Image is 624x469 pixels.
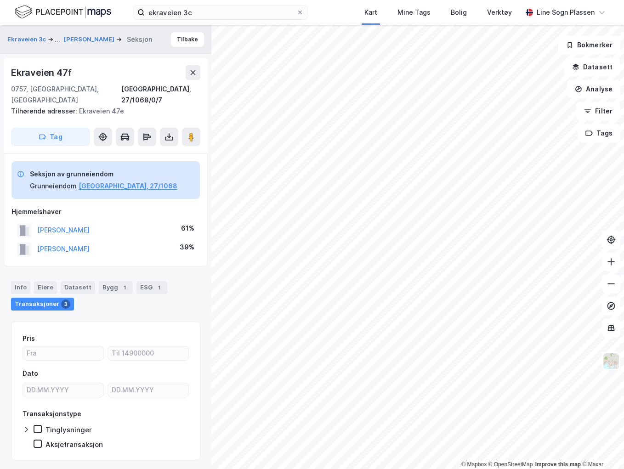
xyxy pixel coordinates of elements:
[154,283,164,292] div: 1
[487,7,512,18] div: Verktøy
[45,440,103,449] div: Aksjetransaksjon
[537,7,595,18] div: Line Sogn Plassen
[23,408,81,419] div: Transaksjonstype
[397,7,431,18] div: Mine Tags
[45,425,92,434] div: Tinglysninger
[451,7,467,18] div: Bolig
[7,34,48,45] button: Ekraveien 3c
[558,36,620,54] button: Bokmerker
[15,4,111,20] img: logo.f888ab2527a4732fd821a326f86c7f29.svg
[145,6,296,19] input: Søk på adresse, matrikkel, gårdeiere, leietakere eller personer
[488,461,533,468] a: OpenStreetMap
[99,281,133,294] div: Bygg
[181,223,194,234] div: 61%
[602,352,620,370] img: Z
[578,425,624,469] iframe: Chat Widget
[11,128,90,146] button: Tag
[535,461,581,468] a: Improve this map
[23,346,103,360] input: Fra
[61,299,70,309] div: 3
[567,80,620,98] button: Analyse
[23,333,35,344] div: Pris
[121,84,200,106] div: [GEOGRAPHIC_DATA], 27/1068/0/7
[23,383,103,397] input: DD.MM.YYYY
[11,206,200,217] div: Hjemmelshaver
[171,32,204,47] button: Tilbake
[55,34,60,45] div: ...
[11,298,74,311] div: Transaksjoner
[180,242,194,253] div: 39%
[108,346,188,360] input: Til 14900000
[136,281,167,294] div: ESG
[578,425,624,469] div: Kontrollprogram for chat
[578,124,620,142] button: Tags
[11,84,121,106] div: 0757, [GEOGRAPHIC_DATA], [GEOGRAPHIC_DATA]
[30,169,177,180] div: Seksjon av grunneiendom
[11,281,30,294] div: Info
[576,102,620,120] button: Filter
[108,383,188,397] input: DD.MM.YYYY
[64,35,116,44] button: [PERSON_NAME]
[11,107,79,115] span: Tilhørende adresser:
[61,281,95,294] div: Datasett
[23,368,38,379] div: Dato
[564,58,620,76] button: Datasett
[30,181,77,192] div: Grunneiendom
[364,7,377,18] div: Kart
[127,34,152,45] div: Seksjon
[120,283,129,292] div: 1
[11,106,193,117] div: Ekraveien 47e
[11,65,73,80] div: Ekraveien 47f
[34,281,57,294] div: Eiere
[79,181,177,192] button: [GEOGRAPHIC_DATA], 27/1068
[461,461,487,468] a: Mapbox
